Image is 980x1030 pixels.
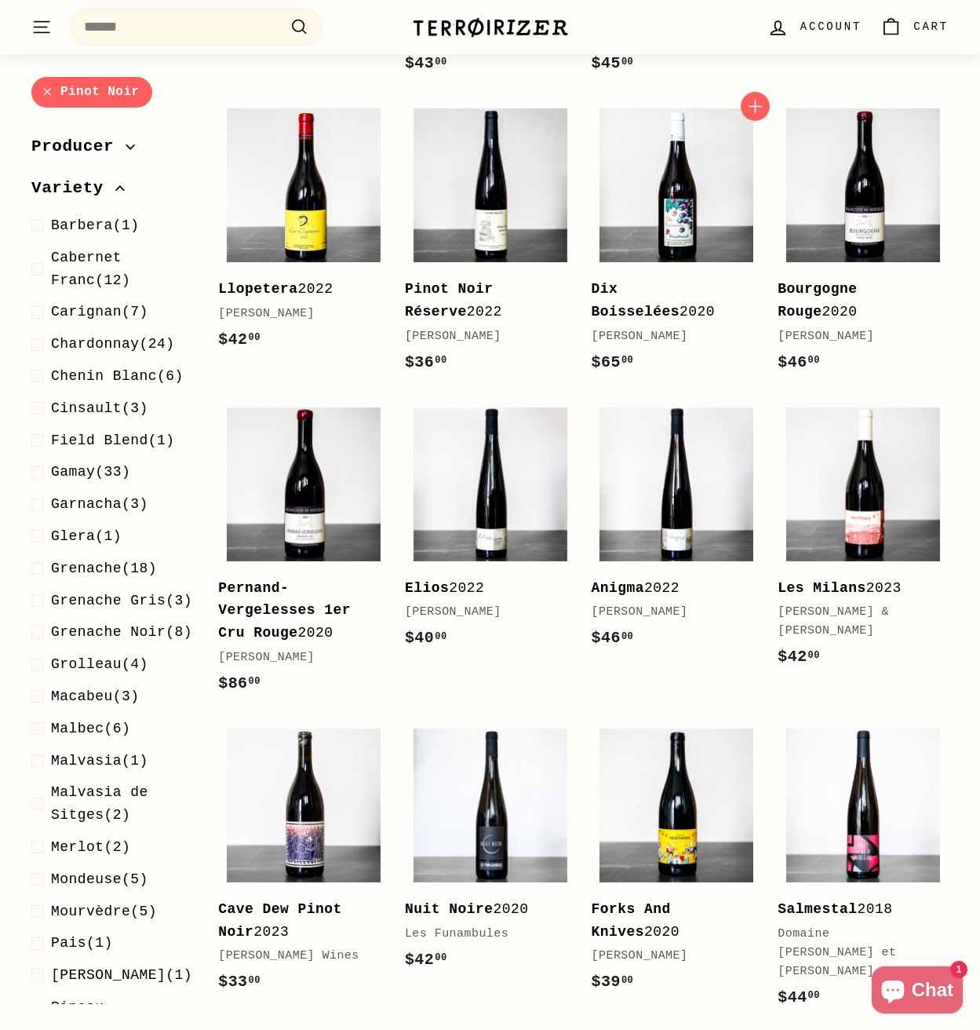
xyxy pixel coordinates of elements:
[51,624,166,640] span: Grenache Noir
[51,429,175,451] span: (1)
[51,688,113,704] span: Macabeu
[51,836,130,859] span: (2)
[31,175,115,202] span: Variety
[592,720,763,1010] a: Forks And Knives2020[PERSON_NAME]
[405,951,447,969] span: $42
[871,4,958,50] a: Cart
[51,935,86,951] span: Pais
[592,399,763,667] a: Anigma2022[PERSON_NAME]
[51,781,193,827] span: (2)
[592,353,634,371] span: $65
[51,656,122,672] span: Grolleau
[621,631,633,642] sup: 00
[621,975,633,986] sup: 00
[51,721,104,736] span: Malbec
[405,281,494,320] b: Pinot Noir Réserve
[51,964,192,987] span: (1)
[218,100,389,368] a: Llopetera2022[PERSON_NAME]
[51,589,192,612] span: (3)
[51,967,166,983] span: [PERSON_NAME]
[51,400,122,416] span: Cinsault
[778,988,820,1006] span: $44
[778,925,933,981] div: Domaine [PERSON_NAME] et [PERSON_NAME]
[218,898,373,944] div: 2023
[621,355,633,366] sup: 00
[435,631,446,642] sup: 00
[778,100,949,390] a: Bourgogne Rouge2020[PERSON_NAME]
[800,18,862,35] span: Account
[405,603,560,622] div: [PERSON_NAME]
[51,461,130,484] span: (33)
[592,100,763,390] a: Dix Boisselées2020[PERSON_NAME]
[249,676,260,687] sup: 00
[592,580,645,596] b: Anigma
[31,133,126,160] span: Producer
[51,685,140,708] span: (3)
[405,399,576,667] a: Elios2022[PERSON_NAME]
[592,973,634,991] span: $39
[218,281,297,297] b: Llopetera
[31,171,193,214] button: Variety
[51,432,148,447] span: Field Blend
[51,621,192,644] span: (8)
[405,629,447,647] span: $40
[51,496,122,512] span: Garnacha
[218,399,389,712] a: Pernand-Vergelesses 1er Cru Rouge2020[PERSON_NAME]
[435,355,446,366] sup: 00
[592,278,747,323] div: 2020
[218,973,260,991] span: $33
[778,603,933,641] div: [PERSON_NAME] & [PERSON_NAME]
[405,580,449,596] b: Elios
[808,650,820,661] sup: 00
[51,365,184,388] span: (6)
[218,577,373,645] div: 2020
[51,653,148,676] span: (4)
[592,629,634,647] span: $46
[51,932,113,955] span: (1)
[405,720,576,988] a: Nuit Noire2020Les Funambules
[778,278,933,323] div: 2020
[592,327,747,346] div: [PERSON_NAME]
[218,278,373,301] div: 2022
[218,305,373,323] div: [PERSON_NAME]
[592,54,634,72] span: $45
[778,353,820,371] span: $46
[218,674,260,692] span: $86
[51,336,140,352] span: Chardonnay
[913,18,949,35] span: Cart
[592,281,680,320] b: Dix Boisselées
[51,493,148,516] span: (3)
[51,749,148,772] span: (1)
[51,839,104,855] span: Merlot
[778,901,857,917] b: Salmestal
[218,648,373,667] div: [PERSON_NAME]
[592,901,671,940] b: Forks And Knives
[592,898,747,944] div: 2020
[867,966,967,1017] inbox-online-store-chat: Shopify online store chat
[405,278,560,323] div: 2022
[405,54,447,72] span: $43
[51,301,148,323] span: (7)
[405,577,560,600] div: 2022
[51,752,122,768] span: Malvasia
[249,332,260,343] sup: 00
[808,990,820,1001] sup: 00
[621,57,633,68] sup: 00
[51,592,166,608] span: Grenache Gris
[405,327,560,346] div: [PERSON_NAME]
[51,217,113,233] span: Barbera
[51,784,148,823] span: Malvasia de Sitges
[51,304,122,320] span: Carignan
[51,528,95,544] span: Glera
[218,580,351,641] b: Pernand-Vergelesses 1er Cru Rouge
[51,903,130,919] span: Mourvèdre
[51,868,148,891] span: (5)
[778,720,949,1026] a: Salmestal2018Domaine [PERSON_NAME] et [PERSON_NAME]
[51,900,157,922] span: (5)
[405,925,560,944] div: Les Funambules
[435,952,446,963] sup: 00
[405,353,447,371] span: $36
[51,333,175,356] span: (24)
[592,577,747,600] div: 2022
[405,901,494,917] b: Nuit Noire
